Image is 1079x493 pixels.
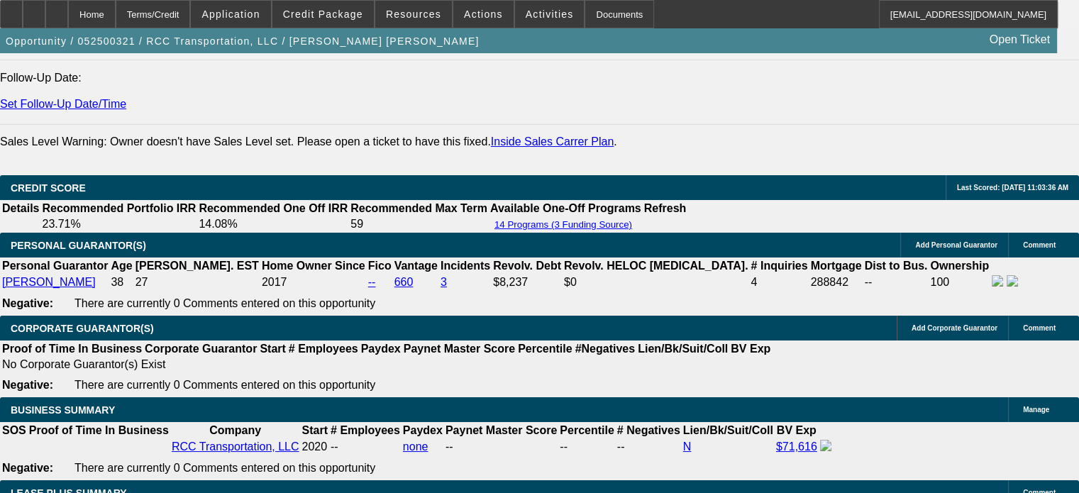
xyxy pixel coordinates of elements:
b: Paynet Master Score [446,424,557,436]
b: Percentile [518,343,572,355]
span: CREDIT SCORE [11,182,86,194]
td: 288842 [810,275,863,290]
div: -- [560,441,614,453]
span: There are currently 0 Comments entered on this opportunity [74,379,375,391]
div: -- [446,441,557,453]
b: Personal Guarantor [2,260,108,272]
span: Comment [1023,324,1056,332]
th: Recommended Portfolio IRR [41,201,197,216]
b: Paydex [403,424,443,436]
span: Last Scored: [DATE] 11:03:36 AM [957,184,1068,192]
a: Inside Sales Carrer Plan [491,135,614,148]
b: # Negatives [617,424,680,436]
a: N [683,441,692,453]
td: 27 [135,275,260,290]
button: Activities [515,1,585,28]
button: Application [191,1,270,28]
span: Application [201,9,260,20]
th: Recommended Max Term [350,201,488,216]
label: Owner doesn't have Sales Level set. Please open a ticket to have this fixed. . [110,135,617,148]
td: 23.71% [41,217,197,231]
th: Recommended One Off IRR [198,201,348,216]
b: BV Exp [777,424,817,436]
td: No Corporate Guarantor(s) Exist [1,358,777,372]
th: Refresh [643,201,687,216]
b: Mortgage [811,260,862,272]
td: 2020 [301,439,328,455]
b: Home Owner Since [262,260,365,272]
b: # Employees [289,343,358,355]
b: Start [260,343,285,355]
b: Percentile [560,424,614,436]
span: Manage [1023,406,1049,414]
td: 59 [350,217,488,231]
img: facebook-icon.png [820,440,831,451]
span: Credit Package [283,9,363,20]
td: $0 [563,275,749,290]
span: Comment [1023,241,1056,249]
span: Resources [386,9,441,20]
span: Activities [526,9,574,20]
td: 38 [110,275,133,290]
b: Corporate Guarantor [145,343,257,355]
span: BUSINESS SUMMARY [11,404,115,416]
b: Fico [368,260,392,272]
b: Lien/Bk/Suit/Coll [683,424,773,436]
td: 14.08% [198,217,348,231]
span: PERSONAL GUARANTOR(S) [11,240,146,251]
span: Actions [464,9,503,20]
a: 660 [394,276,414,288]
b: Company [209,424,261,436]
span: Add Personal Guarantor [915,241,997,249]
a: Open Ticket [984,28,1056,52]
b: Negative: [2,379,53,391]
b: Negative: [2,297,53,309]
td: $8,237 [492,275,562,290]
b: Paydex [361,343,401,355]
div: -- [617,441,680,453]
span: There are currently 0 Comments entered on this opportunity [74,462,375,474]
img: facebook-icon.png [992,275,1003,287]
a: RCC Transportation, LLC [172,441,299,453]
button: 14 Programs (3 Funding Source) [490,218,636,231]
a: -- [368,276,376,288]
b: Incidents [441,260,490,272]
b: Revolv. Debt [493,260,561,272]
span: CORPORATE GUARANTOR(S) [11,323,154,334]
a: [PERSON_NAME] [2,276,96,288]
th: Proof of Time In Business [1,342,143,356]
th: SOS [1,423,27,438]
span: -- [331,441,338,453]
a: none [403,441,428,453]
b: Paynet Master Score [404,343,515,355]
b: # Employees [331,424,400,436]
span: Opportunity / 052500321 / RCC Transportation, LLC / [PERSON_NAME] [PERSON_NAME] [6,35,480,47]
b: Lien/Bk/Suit/Coll [638,343,728,355]
b: Vantage [394,260,438,272]
b: Negative: [2,462,53,474]
b: BV Exp [731,343,770,355]
b: # Inquiries [751,260,807,272]
img: linkedin-icon.png [1007,275,1018,287]
b: Ownership [930,260,989,272]
b: #Negatives [575,343,636,355]
span: 2017 [262,276,287,288]
button: Credit Package [272,1,374,28]
th: Proof of Time In Business [28,423,170,438]
a: $71,616 [776,441,817,453]
b: [PERSON_NAME]. EST [135,260,259,272]
b: Revolv. HELOC [MEDICAL_DATA]. [564,260,748,272]
th: Available One-Off Programs [489,201,642,216]
span: There are currently 0 Comments entered on this opportunity [74,297,375,309]
th: Details [1,201,40,216]
span: Add Corporate Guarantor [912,324,997,332]
a: 3 [441,276,447,288]
b: Dist to Bus. [865,260,928,272]
b: Start [302,424,328,436]
b: Age [111,260,132,272]
td: -- [864,275,929,290]
td: 100 [929,275,990,290]
button: Actions [453,1,514,28]
td: 4 [750,275,808,290]
button: Resources [375,1,452,28]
